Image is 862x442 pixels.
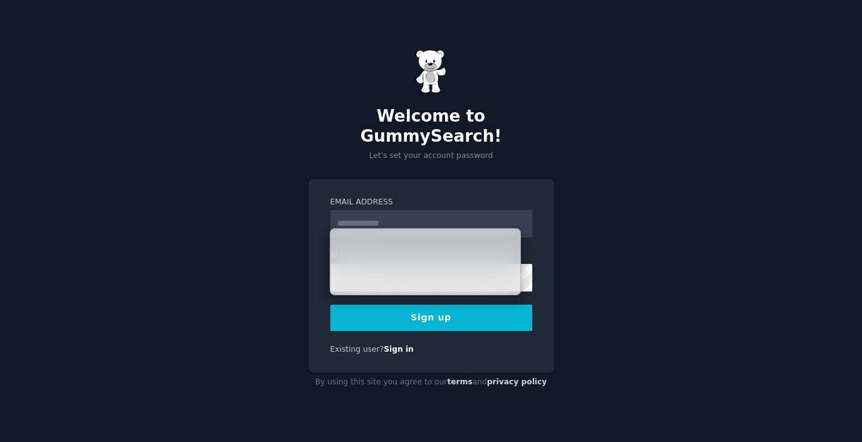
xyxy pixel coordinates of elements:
a: privacy policy [487,377,547,386]
img: Gummy Bear [416,50,447,93]
button: Sign up [330,305,532,331]
a: Sign in [384,345,414,354]
div: By using this site you agree to our and [308,372,554,392]
a: terms [447,377,472,386]
label: Email Address [330,197,532,208]
h2: Welcome to GummySearch! [308,107,554,146]
p: Let's set your account password [308,150,554,162]
span: Existing user? [330,345,384,354]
